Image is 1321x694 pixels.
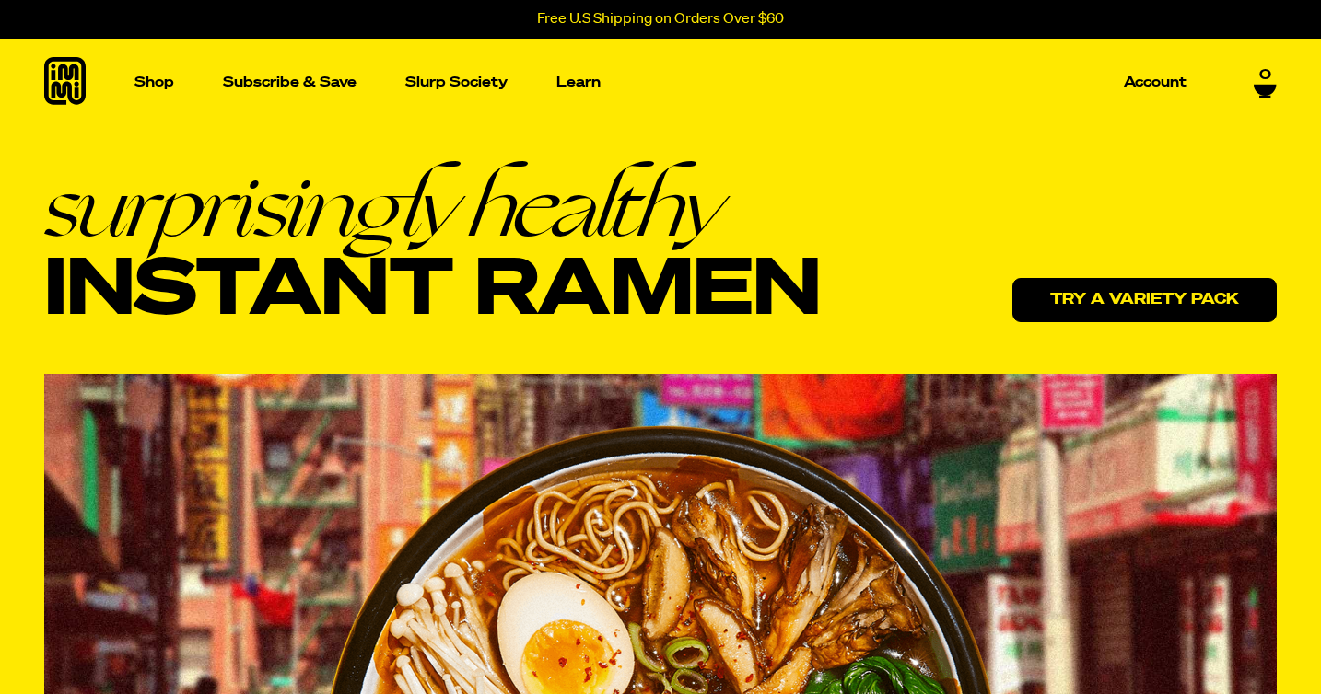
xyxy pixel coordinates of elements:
a: 0 [1254,63,1277,94]
p: Free U.S Shipping on Orders Over $60 [537,11,784,28]
p: Shop [134,75,174,89]
em: surprisingly healthy [44,163,821,249]
span: 0 [1259,63,1271,79]
a: Shop [127,39,181,126]
nav: Main navigation [127,39,1194,126]
a: Account [1116,68,1194,97]
a: Try a variety pack [1012,278,1277,322]
p: Subscribe & Save [223,75,357,89]
p: Slurp Society [405,75,508,89]
a: Learn [549,39,608,126]
h1: Instant Ramen [44,163,821,335]
a: Slurp Society [398,68,515,97]
a: Subscribe & Save [216,68,364,97]
p: Account [1124,75,1187,89]
p: Learn [556,75,601,89]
